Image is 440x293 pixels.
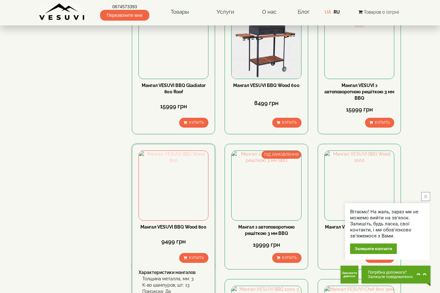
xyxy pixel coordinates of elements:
[325,224,394,230] a: Мангал VESUVI BBQ Wood 1000
[324,105,394,114] div: 15999 грн
[365,118,394,128] button: Купить
[324,237,394,246] div: 10999 грн
[100,3,149,10] a: 0674573393
[179,118,208,128] button: Купить
[189,256,204,260] span: Купить
[261,151,301,159] span: ПІД ЗАМОВЛЕННЯ
[362,266,430,283] button: Chat button
[231,99,301,107] div: 8499 грн
[282,256,297,260] span: Купить
[142,276,208,282] div: Толщина металла, мм: 3
[210,5,240,19] a: Услуги
[139,10,208,79] img: Мангал VESUVI BBQ Gladiator 800 Roof
[256,5,283,19] a: О нас
[231,241,301,249] div: 19999 грн
[356,9,401,16] button: Товаров 0 (0грн)
[325,10,331,15] a: UA
[142,83,206,94] a: Мангал VESUVI BBQ Gladiator 800 Roof
[375,256,390,260] span: Купить
[139,151,208,220] img: Мангал VESUVI BBQ Wood 800
[39,3,85,21] img: Завод VESUVI
[375,120,390,125] span: Купить
[140,224,206,230] a: Мангал VESUVI BBQ Wood 800
[342,271,357,278] span: Замовити дзвінок
[282,120,297,125] span: Купить
[179,253,208,263] button: Купить
[164,5,195,19] a: Товары
[350,243,397,254] div: Залишити контакти
[232,151,301,220] img: Мангал з автоповоротною решіткою 3 мм BBQ
[421,192,430,201] button: close button
[350,209,425,239] div: Вітаємо! На жаль, зараз ми не можемо вийти на зв'язок. Залишіть, будь ласка, свої контакти, і ми ...
[238,224,295,236] a: Мангал з автоповоротною решіткою 3 мм BBQ
[325,151,394,220] img: Мангал VESUVI BBQ Wood 1000
[324,83,394,101] a: Мангал VESUVI з автоповоротною решіткою 3 мм BBQ
[298,9,310,15] a: Блог
[272,118,301,128] button: Купить
[139,269,208,276] div: Характеристики мангалов
[341,266,358,283] button: Get Call button
[368,275,414,279] span: Залиште повідомлення
[334,10,340,15] a: RU
[189,120,204,125] span: Купить
[325,10,394,79] img: Мангал VESUVI з автоповоротною решіткою 3 мм BBQ
[364,10,399,15] span: Товаров 0 (0грн)
[233,83,300,88] a: Мангал VESUVI BBQ Wood 600
[100,10,149,21] span: Перезвоните мне
[272,253,301,263] button: Купить
[139,237,208,246] div: 9499 грн
[142,282,208,288] div: К-во шампуров, шт: 13
[368,270,414,275] span: Потрібна допомога?
[139,102,208,110] div: 15999 грн
[232,10,301,79] img: Мангал VESUVI BBQ Wood 600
